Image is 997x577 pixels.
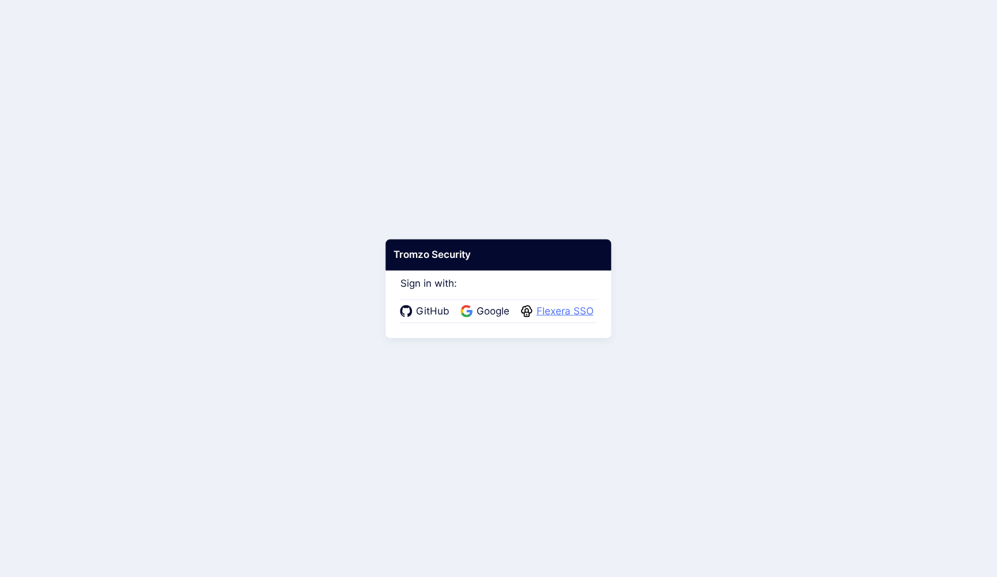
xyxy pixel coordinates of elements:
a: Flexera SSO [521,304,597,319]
span: Google [473,304,513,319]
a: Google [461,304,513,319]
div: Tromzo Security [385,239,611,271]
a: GitHub [400,304,453,319]
span: GitHub [413,304,453,319]
div: Sign in with: [400,262,597,323]
span: Flexera SSO [533,304,597,319]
